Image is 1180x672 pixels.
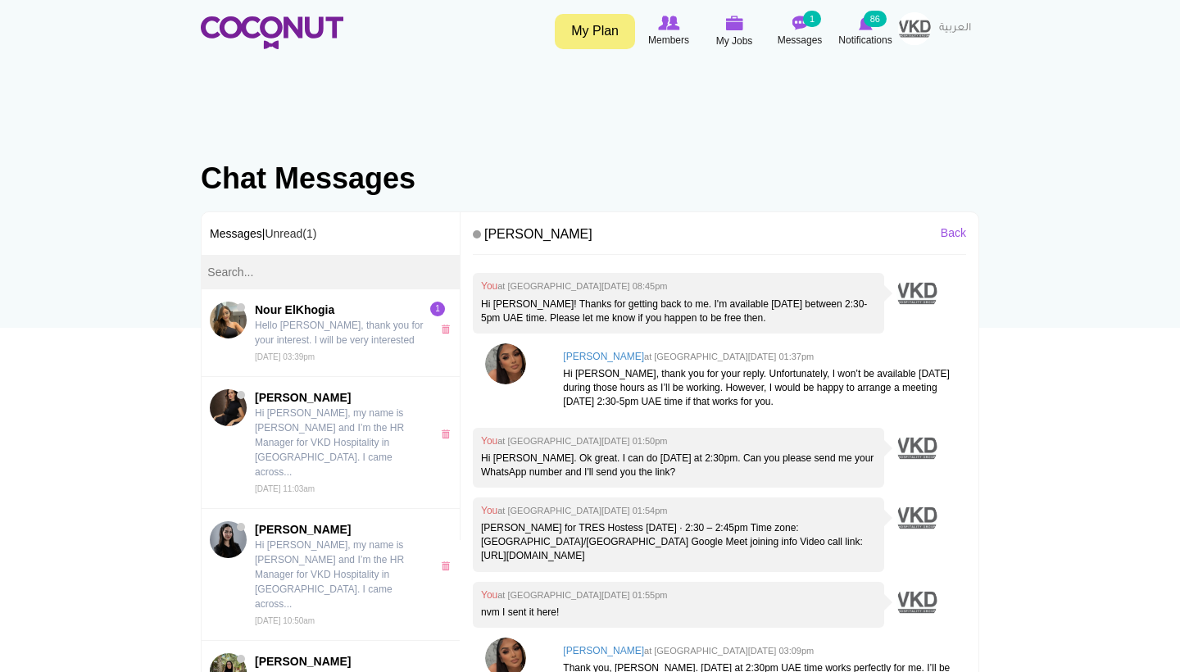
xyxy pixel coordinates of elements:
img: Browse Members [658,16,679,30]
a: Tatiana Azzi[PERSON_NAME] Hi [PERSON_NAME], my name is [PERSON_NAME] and I’m the HR Manager for V... [202,377,460,509]
span: Nour ElKhogia [255,302,424,318]
img: Lauren Medina [210,521,247,558]
h1: Chat Messages [201,162,979,195]
h4: [PERSON_NAME] [563,352,958,362]
small: [DATE] 10:50am [255,616,315,625]
span: My Jobs [716,33,753,49]
img: Messages [792,16,808,30]
a: My Plan [555,14,635,49]
small: at [GEOGRAPHIC_DATA][DATE] 01:54pm [497,506,667,515]
input: Search... [202,255,460,289]
h4: You [481,590,876,601]
h4: You [481,506,876,516]
small: at [GEOGRAPHIC_DATA][DATE] 01:50pm [497,436,667,446]
small: 86 [864,11,887,27]
a: Back [941,225,966,241]
img: Tatiana Azzi [210,389,247,426]
small: at [GEOGRAPHIC_DATA][DATE] 01:37pm [644,352,814,361]
a: x [441,561,455,570]
small: [DATE] 03:39pm [255,352,315,361]
img: Home [201,16,343,49]
h4: You [481,436,876,447]
p: Hi [PERSON_NAME], thank you for your reply. Unfortunately, I won’t be available [DATE] during tho... [563,367,958,409]
small: at [GEOGRAPHIC_DATA][DATE] 03:09pm [644,646,814,656]
span: 1 [430,302,445,316]
small: at [GEOGRAPHIC_DATA][DATE] 01:55pm [497,590,667,600]
img: My Jobs [725,16,743,30]
a: Nour ElKhogiaNour ElKhogia Hello [PERSON_NAME], thank you for your interest. I will be very inter... [202,289,460,377]
span: [PERSON_NAME] [255,389,424,406]
h4: [PERSON_NAME] [473,220,966,256]
p: [PERSON_NAME] for TRES Hostess [DATE] · 2:30 – 2:45pm Time zone: [GEOGRAPHIC_DATA]/[GEOGRAPHIC_DA... [481,521,876,563]
a: My Jobs My Jobs [701,12,767,51]
a: Browse Members Members [636,12,701,50]
span: Messages [778,32,823,48]
a: Notifications Notifications 86 [833,12,898,50]
h4: [PERSON_NAME] [563,646,958,656]
p: Hello [PERSON_NAME], thank you for your interest. I will be very interested [255,318,424,347]
a: x [441,325,455,334]
img: Nour ElKhogia [210,302,247,338]
small: at [GEOGRAPHIC_DATA][DATE] 08:45pm [497,281,667,291]
small: 1 [803,11,821,27]
span: [PERSON_NAME] [255,653,424,670]
span: [PERSON_NAME] [255,521,424,538]
h4: You [481,281,876,292]
p: Hi [PERSON_NAME], my name is [PERSON_NAME] and I’m the HR Manager for VKD Hospitality in [GEOGRAP... [255,406,424,479]
a: Messages Messages 1 [767,12,833,50]
a: x [441,429,455,438]
span: Members [648,32,689,48]
p: Hi [PERSON_NAME], my name is [PERSON_NAME] and I’m the HR Manager for VKD Hospitality in [GEOGRAP... [255,538,424,611]
span: Notifications [838,32,892,48]
p: Hi [PERSON_NAME]. Ok great. I can do [DATE] at 2:30pm. Can you please send me your WhatsApp numbe... [481,452,876,479]
p: nvm I sent it here! [481,606,876,620]
a: Unread(1) [265,227,316,240]
span: | [262,227,317,240]
small: [DATE] 11:03am [255,484,315,493]
h3: Messages [202,212,460,255]
img: Notifications [859,16,873,30]
p: Hi [PERSON_NAME]! Thanks for getting back to me. I'm available [DATE] between 2:30-5pm UAE time. ... [481,297,876,325]
a: Lauren Medina[PERSON_NAME] Hi [PERSON_NAME], my name is [PERSON_NAME] and I’m the HR Manager for ... [202,509,460,641]
a: العربية [931,12,979,45]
